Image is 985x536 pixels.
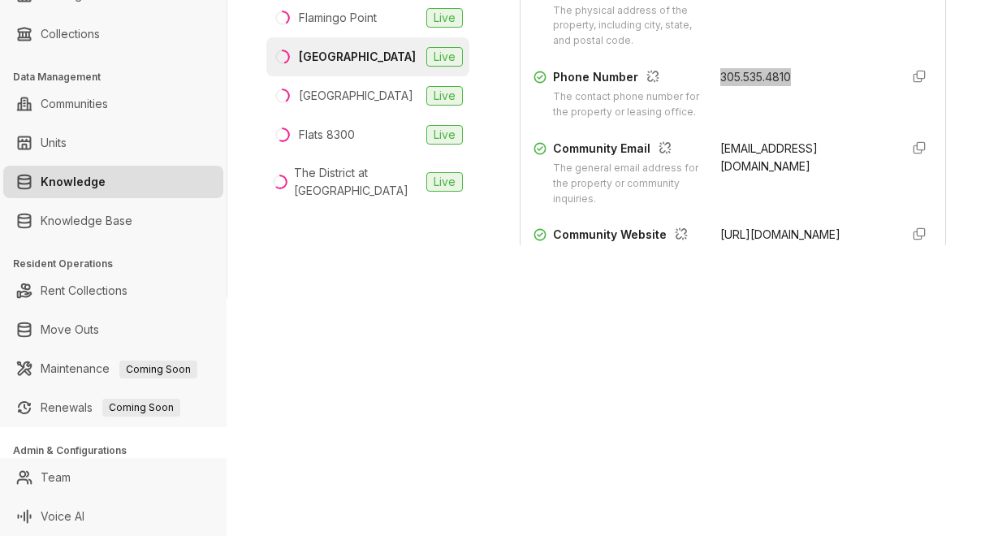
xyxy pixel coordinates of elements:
span: Live [426,86,463,106]
span: [URL][DOMAIN_NAME] [720,227,840,241]
h3: Data Management [13,70,227,84]
div: [GEOGRAPHIC_DATA] [299,87,413,105]
a: RenewalsComing Soon [41,391,180,424]
a: Team [41,461,71,494]
div: Flamingo Point [299,9,377,27]
a: Knowledge Base [41,205,132,237]
span: Live [426,47,463,67]
div: The contact phone number for the property or leasing office. [553,89,701,120]
li: Units [3,127,223,159]
li: Team [3,461,223,494]
span: Live [426,172,463,192]
li: Collections [3,18,223,50]
a: Rent Collections [41,274,127,307]
li: Move Outs [3,313,223,346]
a: Communities [41,88,108,120]
div: Phone Number [553,68,701,89]
a: Knowledge [41,166,106,198]
div: The general email address for the property or community inquiries. [553,161,701,207]
span: 305.535.4810 [720,70,791,84]
li: Rent Collections [3,274,223,307]
a: Move Outs [41,313,99,346]
div: Community Email [553,140,701,161]
span: [EMAIL_ADDRESS][DOMAIN_NAME] [720,141,818,173]
a: Units [41,127,67,159]
div: The physical address of the property, including city, state, and postal code. [553,3,701,50]
div: Flats 8300 [299,126,355,144]
div: Community Website [553,226,701,247]
span: Live [426,8,463,28]
div: [GEOGRAPHIC_DATA] [299,48,416,66]
li: Communities [3,88,223,120]
h3: Admin & Configurations [13,443,227,458]
li: Renewals [3,391,223,424]
li: Knowledge [3,166,223,198]
a: Collections [41,18,100,50]
div: The District at [GEOGRAPHIC_DATA] [294,164,420,200]
a: Voice AI [41,500,84,533]
h3: Resident Operations [13,257,227,271]
span: Coming Soon [102,399,180,417]
li: Maintenance [3,352,223,385]
span: Coming Soon [119,361,197,378]
span: Live [426,125,463,145]
li: Knowledge Base [3,205,223,237]
li: Voice AI [3,500,223,533]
